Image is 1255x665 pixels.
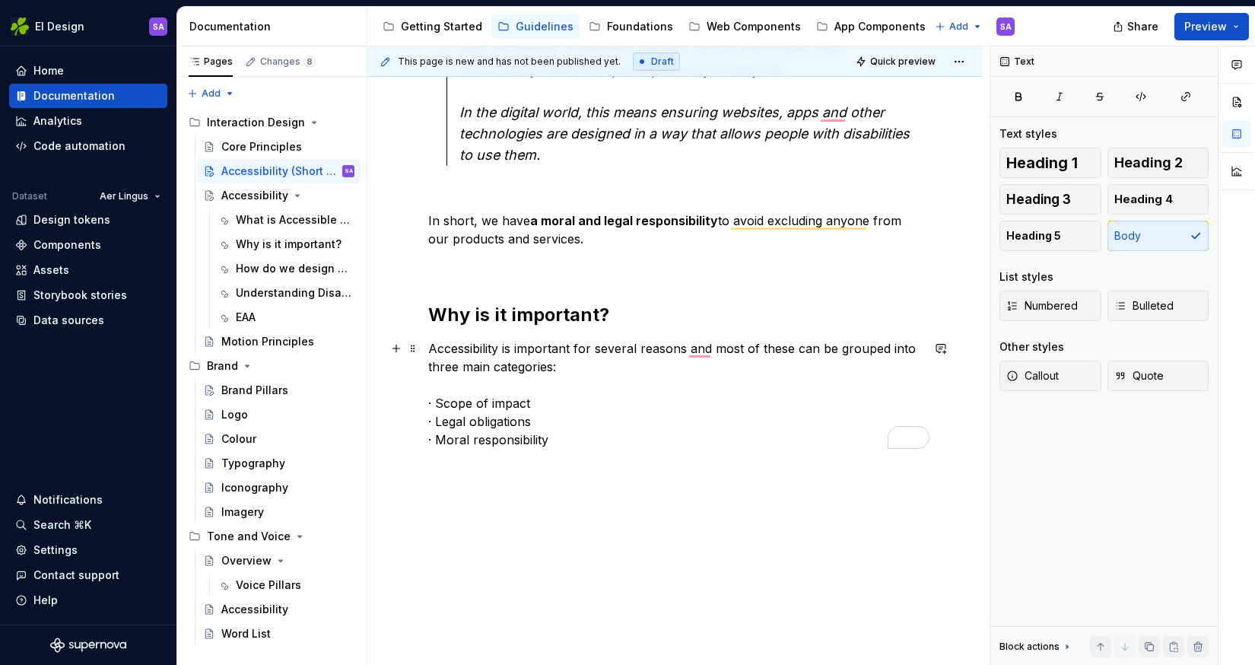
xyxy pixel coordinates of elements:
div: Help [33,593,58,608]
div: Settings [33,542,78,558]
a: Accessibility (Short version)SA [197,159,361,183]
div: Word List [221,626,271,641]
p: Accessibility is important for several reasons and most of these can be grouped into three main c... [428,339,921,449]
div: Components [33,237,101,253]
a: Foundations [583,14,679,39]
a: Assets [9,258,167,282]
div: SA [1000,21,1012,33]
span: This page is new and has not been published yet. [398,56,621,68]
a: Accessibility [197,597,361,622]
a: Home [9,59,167,83]
a: Imagery [197,500,361,524]
div: Voice Pillars [236,577,301,593]
div: Block actions [999,636,1073,657]
div: Brand [183,354,361,378]
div: Documentation [189,19,361,34]
a: What is Accessible Design? [211,208,361,232]
span: Heading 3 [1006,192,1071,207]
button: Callout [999,361,1101,391]
div: Pages [189,56,233,68]
div: Motion Principles [221,334,314,349]
div: Accessibility [221,188,288,203]
div: Logo [221,407,248,422]
div: Tone and Voice [207,529,291,544]
div: Web Components [707,19,801,34]
div: Core Principles [221,139,302,154]
a: Web Components [682,14,807,39]
span: Heading 2 [1114,155,1183,170]
span: Preview [1184,19,1227,34]
a: Logo [197,402,361,427]
div: Changes [260,56,316,68]
button: Heading 1 [999,148,1101,178]
button: Numbered [999,291,1101,321]
div: Home [33,63,64,78]
div: Page tree [376,11,927,42]
a: Components [9,233,167,257]
a: Design tokens [9,208,167,232]
a: Colour [197,427,361,451]
a: App Components [810,14,932,39]
div: Imagery [221,504,264,520]
button: Add [930,16,987,37]
button: Search ⌘K [9,513,167,537]
a: Getting Started [376,14,488,39]
button: Heading 5 [999,221,1101,251]
div: App Components [834,19,926,34]
div: Code automation [33,138,125,154]
div: Colour [221,431,256,447]
div: Brand [207,358,238,374]
span: Heading 1 [1006,155,1078,170]
span: Callout [1006,368,1059,383]
a: Guidelines [491,14,580,39]
a: Accessibility [197,183,361,208]
a: Data sources [9,308,167,332]
button: Aer Lingus [93,186,167,207]
a: Iconography [197,476,361,500]
div: EI Design [35,19,84,34]
div: Storybook stories [33,288,127,303]
button: Bulleted [1107,291,1209,321]
div: Interaction Design [207,115,305,130]
svg: Supernova Logo [50,638,126,653]
div: What is Accessible Design? [236,212,351,228]
button: Heading 3 [999,184,1101,215]
div: Contact support [33,568,119,583]
em: In the digital world, this means ensuring websites, apps and other technologies are designed in a... [459,104,913,163]
button: Quick preview [851,51,942,72]
span: Numbered [1006,298,1078,313]
button: Quote [1107,361,1209,391]
div: Analytics [33,113,82,129]
a: Storybook stories [9,283,167,307]
span: 8 [303,56,316,68]
a: Voice Pillars [211,573,361,597]
div: Other styles [999,339,1064,355]
div: Overview [221,553,272,568]
div: Guidelines [516,19,573,34]
span: Add [202,87,221,100]
div: Documentation [33,88,115,103]
div: Typography [221,456,285,471]
span: Aer Lingus [100,190,148,202]
button: Contact support [9,563,167,587]
div: SA [153,21,164,33]
button: Heading 4 [1107,184,1209,215]
button: Add [183,83,240,104]
button: Preview [1174,13,1249,40]
button: EI DesignSA [3,10,173,43]
a: Analytics [9,109,167,133]
strong: a moral and legal responsibility [530,213,718,228]
p: In short, we have to avoid excluding anyone from our products and services. [428,212,921,248]
div: Text styles [999,126,1057,142]
a: Understanding Disability [211,281,361,305]
div: Understanding Disability [236,285,351,301]
a: Documentation [9,84,167,108]
a: Settings [9,538,167,562]
div: Brand Pillars [221,383,288,398]
div: Why is it important? [236,237,342,252]
div: Accessibility [221,602,288,617]
a: Why is it important? [211,232,361,256]
div: Foundations [607,19,673,34]
span: Heading 5 [1006,228,1061,243]
div: Page tree [183,110,361,646]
